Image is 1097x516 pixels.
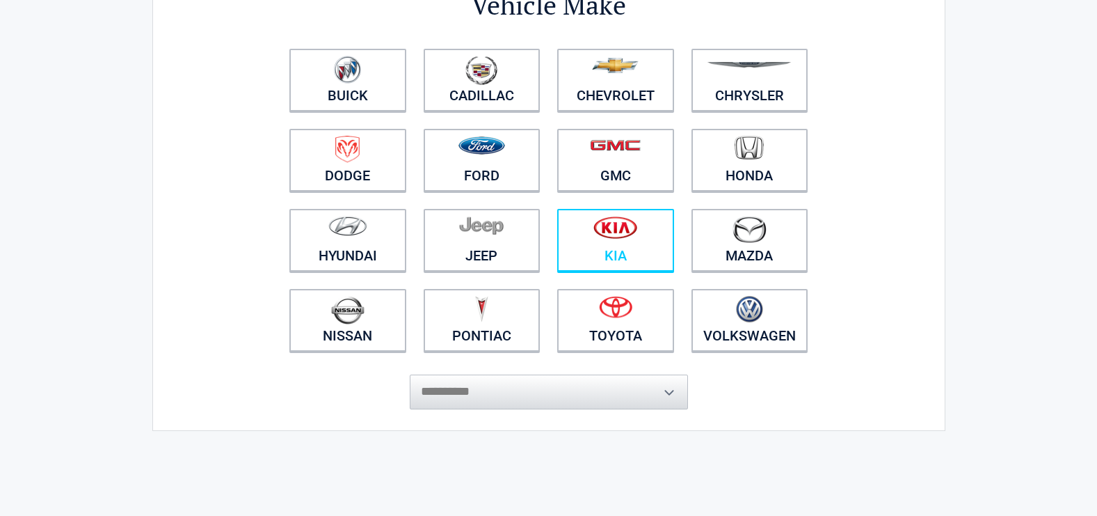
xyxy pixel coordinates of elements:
[474,296,488,322] img: pontiac
[691,129,808,191] a: Honda
[335,136,360,163] img: dodge
[331,296,365,325] img: nissan
[557,49,674,111] a: Chevrolet
[691,209,808,272] a: Mazda
[334,56,361,84] img: buick
[289,209,406,272] a: Hyundai
[691,289,808,352] a: Volkswagen
[424,49,541,111] a: Cadillac
[289,49,406,111] a: Buick
[592,58,639,73] img: chevrolet
[289,129,406,191] a: Dodge
[465,56,497,85] img: cadillac
[593,216,637,239] img: kia
[459,216,504,235] img: jeep
[735,136,764,160] img: honda
[424,289,541,352] a: Pontiac
[557,129,674,191] a: GMC
[458,136,505,155] img: ford
[691,49,808,111] a: Chrysler
[590,139,641,151] img: gmc
[599,296,632,318] img: toyota
[557,289,674,352] a: Toyota
[328,216,367,236] img: hyundai
[732,216,767,243] img: mazda
[289,289,406,352] a: Nissan
[424,129,541,191] a: Ford
[557,209,674,272] a: Kia
[424,209,541,272] a: Jeep
[736,296,763,323] img: volkswagen
[707,62,792,68] img: chrysler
